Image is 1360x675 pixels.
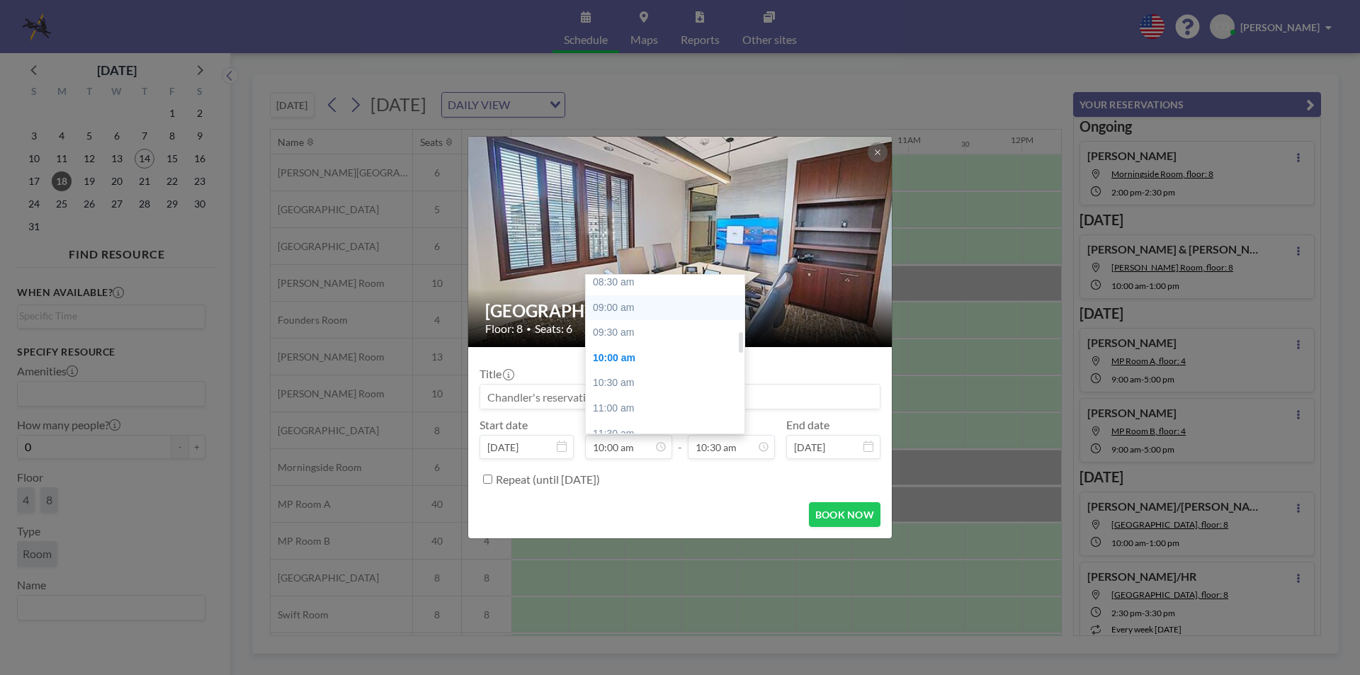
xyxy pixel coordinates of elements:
[480,385,880,409] input: Chandler's reservation
[485,322,523,336] span: Floor: 8
[485,300,876,322] h2: [GEOGRAPHIC_DATA]
[468,82,893,402] img: 537.jpg
[496,472,600,487] label: Repeat (until [DATE])
[480,418,528,432] label: Start date
[586,320,752,346] div: 09:30 am
[526,324,531,334] span: •
[586,421,752,447] div: 11:30 am
[786,418,829,432] label: End date
[586,270,752,295] div: 08:30 am
[678,423,682,454] span: -
[586,370,752,396] div: 10:30 am
[586,396,752,421] div: 11:00 am
[480,367,513,381] label: Title
[535,322,572,336] span: Seats: 6
[809,502,880,527] button: BOOK NOW
[586,295,752,321] div: 09:00 am
[586,346,752,371] div: 10:00 am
